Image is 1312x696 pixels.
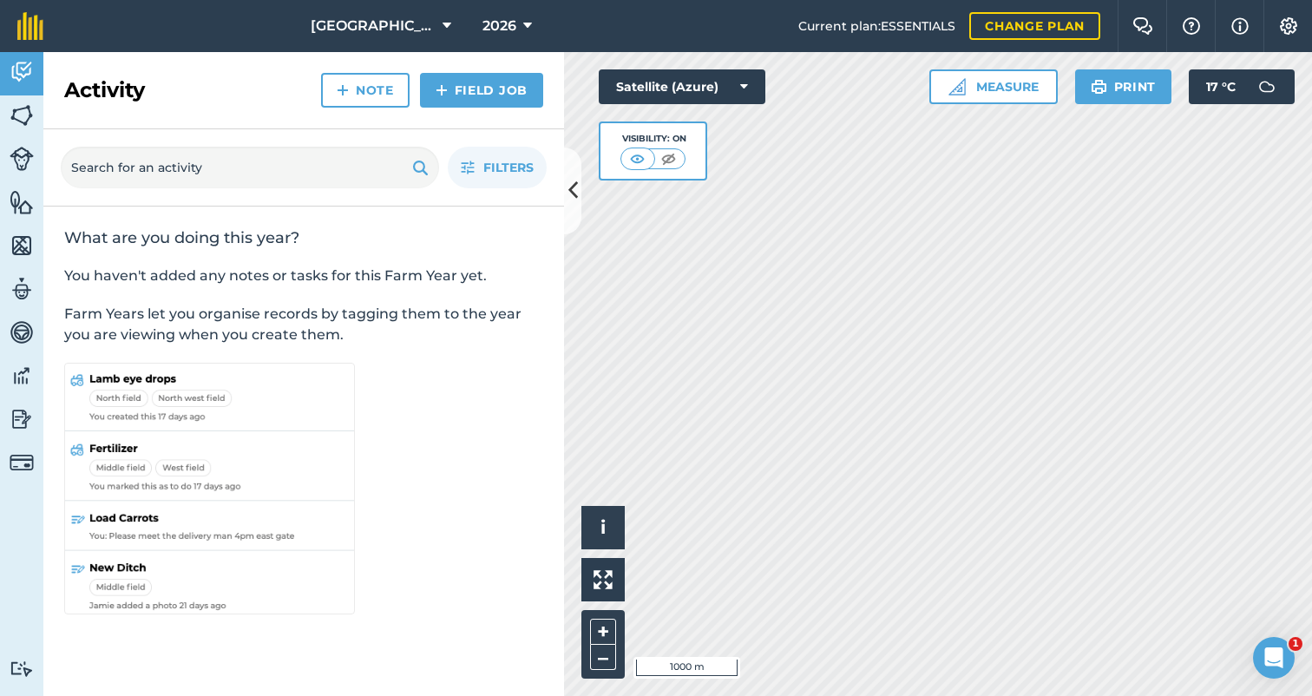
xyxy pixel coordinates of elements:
img: fieldmargin Logo [17,12,43,40]
a: Note [321,73,410,108]
p: You haven't added any notes or tasks for this Farm Year yet. [64,266,543,286]
h2: Activity [64,76,145,104]
a: Change plan [969,12,1100,40]
img: svg+xml;base64,PD94bWwgdmVyc2lvbj0iMS4wIiBlbmNvZGluZz0idXRmLTgiPz4KPCEtLSBHZW5lcmF0b3I6IEFkb2JlIE... [10,406,34,432]
img: Ruler icon [948,78,966,95]
img: svg+xml;base64,PHN2ZyB4bWxucz0iaHR0cDovL3d3dy53My5vcmcvMjAwMC9zdmciIHdpZHRoPSIxOSIgaGVpZ2h0PSIyNC... [412,157,429,178]
button: Filters [448,147,547,188]
img: svg+xml;base64,PHN2ZyB4bWxucz0iaHR0cDovL3d3dy53My5vcmcvMjAwMC9zdmciIHdpZHRoPSI1MCIgaGVpZ2h0PSI0MC... [626,150,648,167]
span: 2026 [482,16,516,36]
img: svg+xml;base64,PHN2ZyB4bWxucz0iaHR0cDovL3d3dy53My5vcmcvMjAwMC9zdmciIHdpZHRoPSI1NiIgaGVpZ2h0PSI2MC... [10,233,34,259]
button: Print [1075,69,1172,104]
img: svg+xml;base64,PHN2ZyB4bWxucz0iaHR0cDovL3d3dy53My5vcmcvMjAwMC9zdmciIHdpZHRoPSIxNCIgaGVpZ2h0PSIyNC... [436,80,448,101]
a: Field Job [420,73,543,108]
img: svg+xml;base64,PD94bWwgdmVyc2lvbj0iMS4wIiBlbmNvZGluZz0idXRmLTgiPz4KPCEtLSBHZW5lcmF0b3I6IEFkb2JlIE... [10,276,34,302]
img: svg+xml;base64,PD94bWwgdmVyc2lvbj0iMS4wIiBlbmNvZGluZz0idXRmLTgiPz4KPCEtLSBHZW5lcmF0b3I6IEFkb2JlIE... [10,59,34,85]
img: svg+xml;base64,PHN2ZyB4bWxucz0iaHR0cDovL3d3dy53My5vcmcvMjAwMC9zdmciIHdpZHRoPSI1MCIgaGVpZ2h0PSI0MC... [658,150,679,167]
img: svg+xml;base64,PHN2ZyB4bWxucz0iaHR0cDovL3d3dy53My5vcmcvMjAwMC9zdmciIHdpZHRoPSIxNCIgaGVpZ2h0PSIyNC... [337,80,349,101]
button: – [590,645,616,670]
img: A cog icon [1278,17,1299,35]
img: Four arrows, one pointing top left, one top right, one bottom right and the last bottom left [594,570,613,589]
button: i [581,506,625,549]
img: Two speech bubbles overlapping with the left bubble in the forefront [1132,17,1153,35]
img: svg+xml;base64,PD94bWwgdmVyc2lvbj0iMS4wIiBlbmNvZGluZz0idXRmLTgiPz4KPCEtLSBHZW5lcmF0b3I6IEFkb2JlIE... [10,450,34,475]
p: Farm Years let you organise records by tagging them to the year you are viewing when you create t... [64,304,543,345]
input: Search for an activity [61,147,439,188]
button: 17 °C [1189,69,1295,104]
span: 17 ° C [1206,69,1236,104]
span: [GEOGRAPHIC_DATA] [311,16,436,36]
img: svg+xml;base64,PHN2ZyB4bWxucz0iaHR0cDovL3d3dy53My5vcmcvMjAwMC9zdmciIHdpZHRoPSIxOSIgaGVpZ2h0PSIyNC... [1091,76,1107,97]
img: svg+xml;base64,PD94bWwgdmVyc2lvbj0iMS4wIiBlbmNvZGluZz0idXRmLTgiPz4KPCEtLSBHZW5lcmF0b3I6IEFkb2JlIE... [10,147,34,171]
iframe: Intercom live chat [1253,637,1295,679]
img: svg+xml;base64,PHN2ZyB4bWxucz0iaHR0cDovL3d3dy53My5vcmcvMjAwMC9zdmciIHdpZHRoPSI1NiIgaGVpZ2h0PSI2MC... [10,189,34,215]
button: Measure [929,69,1058,104]
span: i [600,516,606,538]
span: 1 [1289,637,1302,651]
img: svg+xml;base64,PD94bWwgdmVyc2lvbj0iMS4wIiBlbmNvZGluZz0idXRmLTgiPz4KPCEtLSBHZW5lcmF0b3I6IEFkb2JlIE... [10,660,34,677]
img: svg+xml;base64,PD94bWwgdmVyc2lvbj0iMS4wIiBlbmNvZGluZz0idXRmLTgiPz4KPCEtLSBHZW5lcmF0b3I6IEFkb2JlIE... [10,319,34,345]
div: Visibility: On [620,132,686,146]
h2: What are you doing this year? [64,227,543,248]
img: svg+xml;base64,PD94bWwgdmVyc2lvbj0iMS4wIiBlbmNvZGluZz0idXRmLTgiPz4KPCEtLSBHZW5lcmF0b3I6IEFkb2JlIE... [10,363,34,389]
button: + [590,619,616,645]
img: svg+xml;base64,PHN2ZyB4bWxucz0iaHR0cDovL3d3dy53My5vcmcvMjAwMC9zdmciIHdpZHRoPSIxNyIgaGVpZ2h0PSIxNy... [1231,16,1249,36]
span: Filters [483,158,534,177]
img: A question mark icon [1181,17,1202,35]
span: Current plan : ESSENTIALS [798,16,955,36]
img: svg+xml;base64,PD94bWwgdmVyc2lvbj0iMS4wIiBlbmNvZGluZz0idXRmLTgiPz4KPCEtLSBHZW5lcmF0b3I6IEFkb2JlIE... [1250,69,1284,104]
img: svg+xml;base64,PHN2ZyB4bWxucz0iaHR0cDovL3d3dy53My5vcmcvMjAwMC9zdmciIHdpZHRoPSI1NiIgaGVpZ2h0PSI2MC... [10,102,34,128]
button: Satellite (Azure) [599,69,765,104]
